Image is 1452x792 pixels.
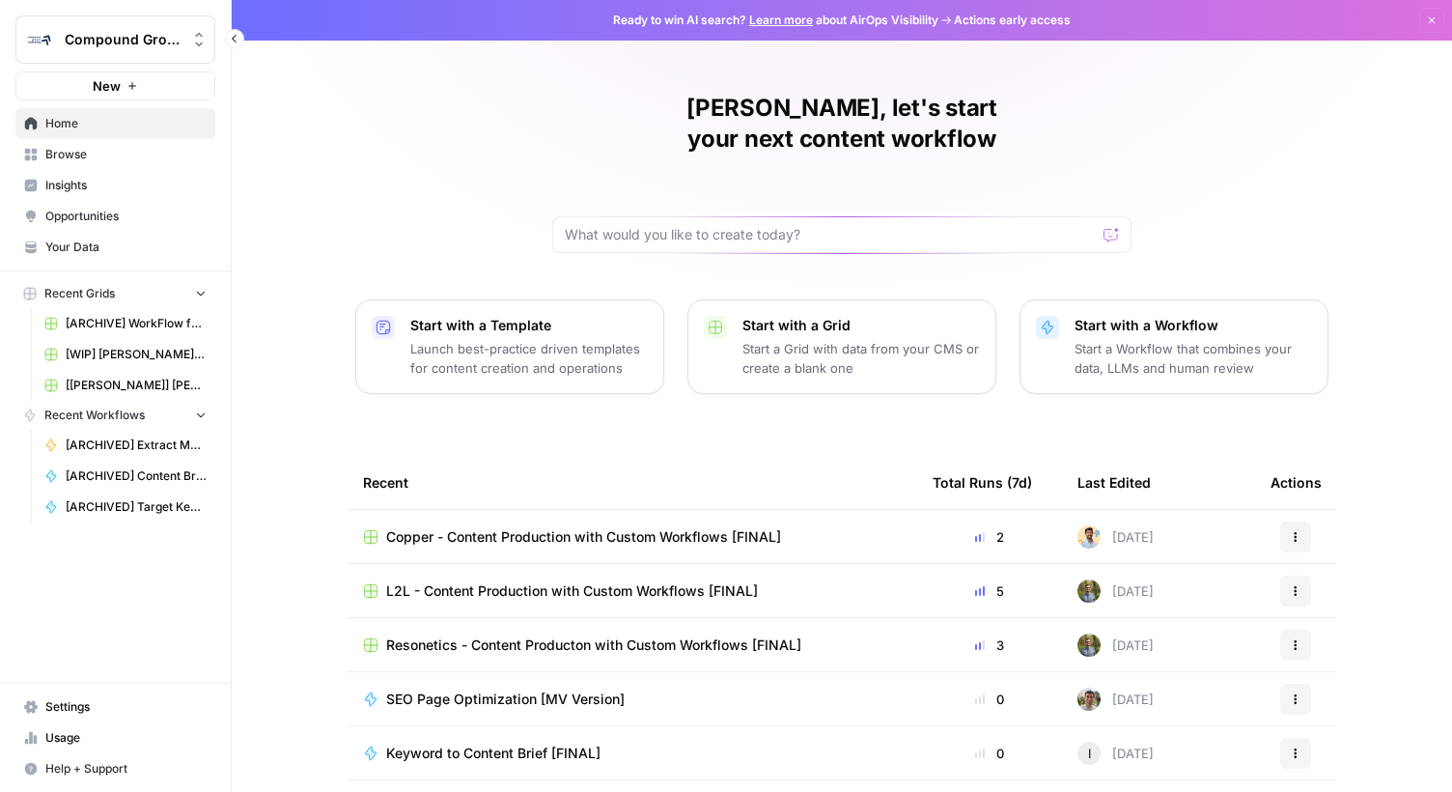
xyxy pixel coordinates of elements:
div: [DATE] [1077,688,1154,711]
span: Recent Workflows [44,407,145,424]
button: Help + Support [15,753,215,784]
a: SEO Page Optimization [MV Version] [363,690,902,709]
button: Recent Workflows [15,401,215,430]
img: ir1ty8mf6kvc1hjjoy03u9yxuew8 [1077,634,1101,657]
a: Your Data [15,232,215,263]
a: Keyword to Content Brief [FINAL] [363,744,902,763]
p: Start with a Workflow [1075,316,1312,335]
span: Compound Growth [65,30,181,49]
span: L2L - Content Production with Custom Workflows [FINAL] [386,581,758,601]
div: 0 [933,744,1047,763]
a: Learn more [749,13,813,27]
p: Start with a Grid [742,316,980,335]
a: Resonetics - Content Producton with Custom Workflows [FINAL] [363,636,902,655]
a: [ARCHIVE] WorkFlow for FAQs Grid - TEST ONLY [36,308,215,339]
span: New [93,76,121,96]
span: Opportunities [45,208,207,225]
input: What would you like to create today? [565,225,1096,244]
button: Start with a GridStart a Grid with data from your CMS or create a blank one [687,299,996,394]
span: Help + Support [45,760,207,778]
div: 2 [933,527,1047,547]
span: Copper - Content Production with Custom Workflows [FINAL] [386,527,781,547]
span: Resonetics - Content Producton with Custom Workflows [FINAL] [386,636,801,655]
img: ir1ty8mf6kvc1hjjoy03u9yxuew8 [1077,580,1101,603]
span: Insights [45,177,207,194]
button: Workspace: Compound Growth [15,15,215,64]
a: Settings [15,692,215,722]
a: Copper - Content Production with Custom Workflows [FINAL] [363,527,902,547]
span: Browse [45,146,207,163]
span: SEO Page Optimization [MV Version] [386,690,625,709]
a: L2L - Content Production with Custom Workflows [FINAL] [363,581,902,601]
span: [ARCHIVED] Extract Meta Data [Title, Meta & H1] [66,437,207,454]
div: Recent [363,456,902,509]
img: ba9ofe8qdmd5ehxch5xwrczeqyqg [1077,688,1101,711]
a: Opportunities [15,201,215,232]
p: Start a Grid with data from your CMS or create a blank one [742,339,980,378]
a: [ARCHIVED] Content Briefs w. Knowledge Base - INCOMPLETE [36,461,215,492]
img: Compound Growth Logo [22,22,57,57]
img: lbvmmv95rfn6fxquksmlpnk8be0v [1077,525,1101,549]
a: [WIP] [PERSON_NAME]: Refresh Existing Content [36,339,215,370]
a: Browse [15,139,215,170]
h1: [PERSON_NAME], let's start your next content workflow [552,93,1131,155]
div: 5 [933,581,1047,601]
span: Home [45,115,207,132]
button: Start with a TemplateLaunch best-practice driven templates for content creation and operations [355,299,664,394]
button: Start with a WorkflowStart a Workflow that combines your data, LLMs and human review [1019,299,1328,394]
span: Your Data [45,239,207,256]
a: [ARCHIVED] Target Keyword [36,492,215,523]
div: Actions [1270,456,1322,509]
div: [DATE] [1077,580,1154,603]
span: [ARCHIVED] Content Briefs w. Knowledge Base - INCOMPLETE [66,467,207,485]
span: [ARCHIVE] WorkFlow for FAQs Grid - TEST ONLY [66,315,207,332]
span: Usage [45,729,207,747]
span: Recent Grids [44,285,115,302]
div: Last Edited [1077,456,1151,509]
span: Actions early access [954,12,1071,29]
span: Ready to win AI search? about AirOps Visibility [613,12,938,29]
div: [DATE] [1077,525,1154,549]
a: [ARCHIVED] Extract Meta Data [Title, Meta & H1] [36,430,215,461]
a: Home [15,108,215,139]
div: Total Runs (7d) [933,456,1032,509]
span: Settings [45,698,207,716]
button: New [15,71,215,100]
span: Keyword to Content Brief [FINAL] [386,744,600,763]
p: Launch best-practice driven templates for content creation and operations [410,339,648,378]
a: Insights [15,170,215,201]
div: 3 [933,636,1047,655]
a: Usage [15,722,215,753]
div: [DATE] [1077,742,1154,765]
span: I [1088,744,1091,763]
p: Start a Workflow that combines your data, LLMs and human review [1075,339,1312,378]
p: Start with a Template [410,316,648,335]
div: [DATE] [1077,634,1154,657]
a: [[PERSON_NAME]] [PERSON_NAME] - SEO Page Optimization Deliverables [FINAL] [36,370,215,401]
span: [ARCHIVED] Target Keyword [66,498,207,516]
span: [[PERSON_NAME]] [PERSON_NAME] - SEO Page Optimization Deliverables [FINAL] [66,377,207,394]
button: Recent Grids [15,279,215,308]
div: 0 [933,690,1047,709]
span: [WIP] [PERSON_NAME]: Refresh Existing Content [66,346,207,363]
